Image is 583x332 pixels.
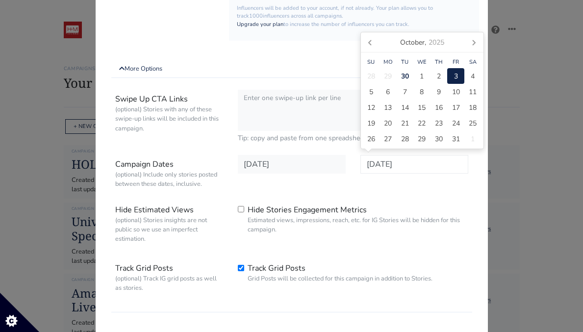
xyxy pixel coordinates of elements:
label: Hide Stories Engagement Metrics [248,204,468,234]
span: 13 [384,102,392,113]
input: Date in YYYY-MM-DD format [360,155,468,174]
small: Grid Posts will be collected for this campaign in addition to Stories. [248,274,432,283]
span: 19 [367,118,375,128]
label: Track Grid Posts [248,262,432,283]
span: 28 [401,134,409,144]
small: Tip: copy and paste from one spreadsheet column. [238,133,468,143]
label: Campaign Dates [108,155,230,192]
span: 16 [435,102,443,113]
span: 12 [367,102,375,113]
label: Swipe Up CTA Links [108,90,230,143]
span: 4 [471,71,475,81]
span: 2 [437,71,441,81]
span: 9 [437,87,441,97]
span: 7 [403,87,407,97]
span: 30 [435,134,443,144]
span: 29 [384,71,392,81]
input: Date in YYYY-MM-DD format [238,155,346,174]
span: 17 [452,102,460,113]
div: Su [363,58,380,67]
div: October, [396,34,448,50]
div: Tu [397,58,414,67]
span: 1 [420,71,424,81]
div: Mo [380,58,397,67]
span: 31 [452,134,460,144]
input: Hide Stories Engagement MetricsEstimated views, impressions, reach, etc. for IG Stories will be h... [238,206,244,212]
span: 6 [386,87,390,97]
span: 30 [401,71,409,81]
span: 22 [418,118,426,128]
span: 28 [367,71,375,81]
label: Track Grid Posts [108,259,230,296]
p: to increase the number of influencers you can track. [237,21,472,29]
small: (optional) Stories insights are not public so we use an imperfect estimation. [115,216,223,244]
span: 21 [401,118,409,128]
small: Estimated views, impressions, reach, etc. for IG Stories will be hidden for this campaign. [248,216,468,234]
span: 8 [420,87,424,97]
span: 3 [454,71,458,81]
span: 10 [452,87,460,97]
span: 26 [367,134,375,144]
div: We [413,58,431,67]
label: Hide Estimated Views [108,201,230,248]
div: Th [431,58,448,67]
span: 11 [469,87,477,97]
div: Sa [464,58,482,67]
span: 27 [384,134,392,144]
a: Upgrade your plan [237,21,283,28]
span: 25 [469,118,477,128]
span: 20 [384,118,392,128]
span: 14 [401,102,409,113]
span: 5 [369,87,373,97]
input: Track Grid PostsGrid Posts will be collected for this campaign in addition to Stories. [238,265,244,271]
span: 23 [435,118,443,128]
a: More Options [111,60,472,78]
span: 1 [471,134,475,144]
div: Fr [447,58,464,67]
small: (optional) Track IG grid posts as well as stories. [115,274,223,293]
small: (optional) Include only stories posted between these dates, inclusive. [115,170,223,189]
small: (optional) Stories with any of these swipe-up links will be included in this campaign. [115,105,223,133]
span: 18 [469,102,477,113]
i: 2025 [429,37,444,48]
span: 15 [418,102,426,113]
span: 29 [418,134,426,144]
span: 24 [452,118,460,128]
